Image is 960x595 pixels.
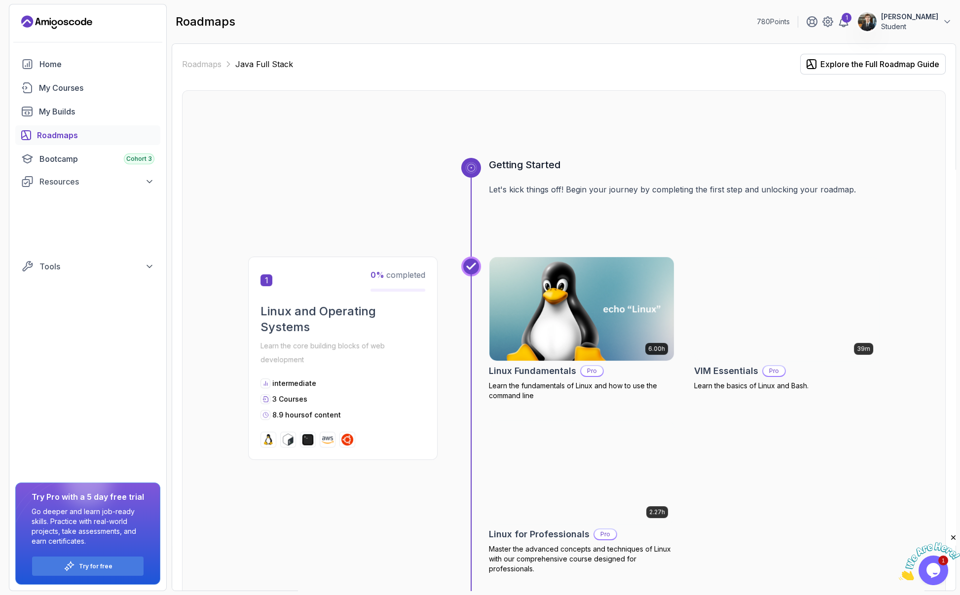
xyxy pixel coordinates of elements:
a: 1 [838,16,849,28]
div: 1 [842,13,851,23]
img: bash logo [282,434,294,446]
div: Tools [39,260,154,272]
button: user profile image[PERSON_NAME]Student [857,12,952,32]
a: Linux for Professionals card2.27hLinux for ProfessionalsProMaster the advanced concepts and techn... [489,420,674,574]
div: My Courses [39,82,154,94]
span: completed [370,270,425,280]
p: Learn the core building blocks of web development [260,339,425,367]
a: builds [15,102,160,121]
p: 8.9 hours of content [272,410,341,420]
img: ubuntu logo [341,434,353,446]
img: user profile image [858,12,877,31]
div: Bootcamp [39,153,154,165]
img: aws logo [322,434,333,446]
p: 2.27h [649,508,665,516]
img: linux logo [262,434,274,446]
button: Try for free [32,556,144,576]
img: Linux for Professionals card [489,421,674,524]
a: Roadmaps [182,58,222,70]
p: Let's kick things off! Begin your journey by completing the first step and unlocking your roadmap. [489,184,880,195]
h2: roadmaps [176,14,235,30]
button: Tools [15,258,160,275]
span: 3 Courses [272,395,307,403]
img: terminal logo [302,434,314,446]
p: 6.00h [648,345,665,353]
span: 1 [260,274,272,286]
h3: Getting Started [489,158,880,172]
p: 780 Points [757,17,790,27]
p: Pro [581,366,603,376]
h2: Linux and Operating Systems [260,303,425,335]
p: [PERSON_NAME] [881,12,938,22]
img: VIM Essentials card [695,257,879,361]
span: 0 % [370,270,384,280]
a: home [15,54,160,74]
h2: Linux Fundamentals [489,364,576,378]
div: Roadmaps [37,129,154,141]
p: Student [881,22,938,32]
a: Linux Fundamentals card6.00hLinux FundamentalsProLearn the fundamentals of Linux and how to use t... [489,257,674,401]
span: Cohort 3 [126,155,152,163]
p: Learn the basics of Linux and Bash. [694,381,880,391]
div: Explore the Full Roadmap Guide [820,58,939,70]
a: Landing page [21,14,92,30]
button: Resources [15,173,160,190]
img: Linux Fundamentals card [489,257,674,361]
iframe: chat widget [899,533,960,580]
div: Resources [39,176,154,187]
p: Java Full Stack [235,58,293,70]
p: Go deeper and learn job-ready skills. Practice with real-world projects, take assessments, and ea... [32,507,144,546]
p: Master the advanced concepts and techniques of Linux with our comprehensive course designed for p... [489,544,674,574]
p: 39m [857,345,870,353]
h2: Linux for Professionals [489,527,590,541]
a: bootcamp [15,149,160,169]
a: Try for free [79,562,112,570]
p: intermediate [272,378,316,388]
a: roadmaps [15,125,160,145]
p: Pro [763,366,785,376]
p: Pro [594,529,616,539]
h2: VIM Essentials [694,364,758,378]
div: Home [39,58,154,70]
div: My Builds [39,106,154,117]
button: Explore the Full Roadmap Guide [800,54,946,74]
a: VIM Essentials card39mVIM EssentialsProLearn the basics of Linux and Bash. [694,257,880,391]
p: Learn the fundamentals of Linux and how to use the command line [489,381,674,401]
a: courses [15,78,160,98]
